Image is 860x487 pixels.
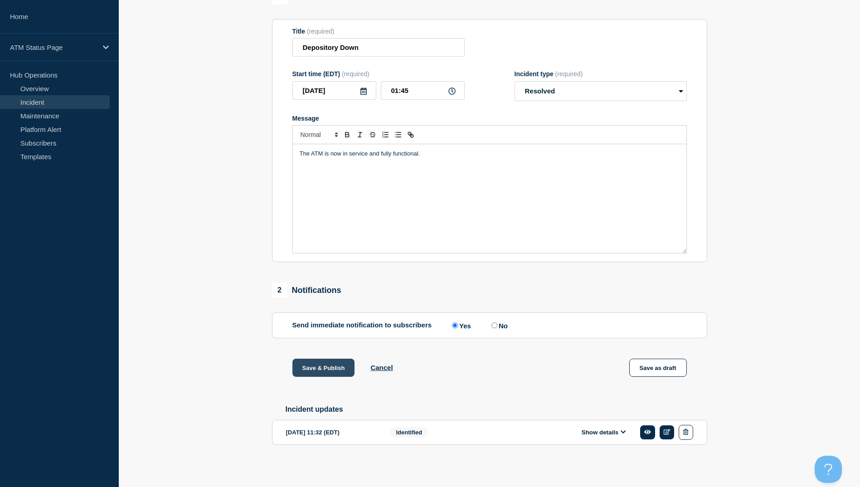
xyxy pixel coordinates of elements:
div: Message [292,115,687,122]
span: (required) [342,70,369,78]
label: No [489,321,508,330]
span: Identified [390,427,428,438]
span: 2 [272,282,287,298]
input: No [491,322,497,328]
div: Start time (EDT) [292,70,465,78]
p: Send immediate notification to subscribers [292,321,432,330]
h2: Incident updates [286,405,707,414]
span: (required) [555,70,583,78]
div: [DATE] 11:32 (EDT) [286,425,377,440]
button: Toggle strikethrough text [366,129,379,140]
div: Message [293,144,686,253]
span: (required) [307,28,335,35]
div: Incident type [515,70,687,78]
button: Cancel [370,364,393,371]
input: Yes [452,322,458,328]
button: Toggle ordered list [379,129,392,140]
input: Title [292,38,465,57]
input: HH:MM [381,81,465,100]
p: The ATM is now in service and fully functional. [300,150,680,158]
button: Save & Publish [292,359,355,377]
span: Font size [296,129,341,140]
button: Toggle bulleted list [392,129,404,140]
p: ATM Status Page [10,44,97,51]
button: Toggle bold text [341,129,354,140]
button: Show details [579,429,629,436]
div: Title [292,28,465,35]
label: Yes [450,321,471,330]
div: Send immediate notification to subscribers [292,321,687,330]
button: Toggle italic text [354,129,366,140]
select: Incident type [515,81,687,101]
iframe: Help Scout Beacon - Open [815,456,842,483]
button: Save as draft [629,359,687,377]
div: Notifications [272,282,341,298]
button: Toggle link [404,129,417,140]
input: YYYY-MM-DD [292,81,376,100]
